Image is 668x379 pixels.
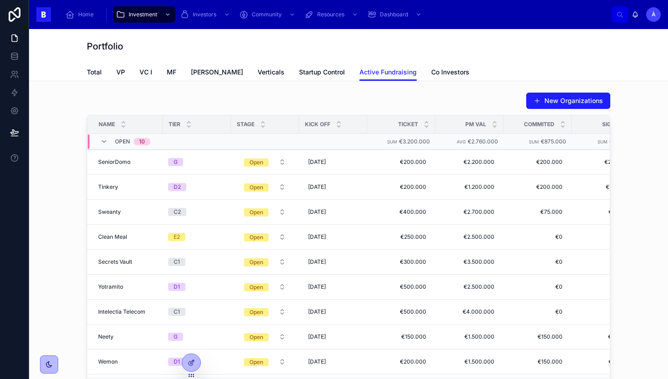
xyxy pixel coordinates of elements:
[308,283,326,290] span: [DATE]
[236,228,294,246] a: Select Button
[577,354,634,369] a: €75.000
[98,183,157,191] a: Tinkery
[359,68,417,77] span: Active Fundraising
[509,205,566,219] a: €75.000
[513,358,563,365] span: €150.000
[237,304,293,320] button: Select Button
[36,7,51,22] img: App logo
[98,333,114,340] span: Neety
[581,358,631,365] span: €75.000
[299,68,345,77] span: Startup Control
[441,205,498,219] a: €2.700.000
[308,158,326,166] span: [DATE]
[258,64,284,82] a: Verticals
[304,255,362,269] a: [DATE]
[174,283,180,291] div: D1
[87,68,102,77] span: Total
[524,121,554,128] span: Commited
[441,305,498,319] a: €4.000.000
[444,158,494,166] span: €2.200.000
[465,121,486,128] span: PM Val
[98,208,157,216] a: Sweanty
[304,205,362,219] a: [DATE]
[174,183,181,191] div: D2
[237,329,293,345] button: Select Button
[441,180,498,194] a: €1.200.000
[373,280,430,294] a: €500.000
[174,358,180,366] div: D1
[249,308,263,316] div: Open
[63,6,100,23] a: Home
[191,68,243,77] span: [PERSON_NAME]
[87,40,123,53] h1: Portfolio
[98,283,157,290] a: Yotramito
[304,230,362,244] a: [DATE]
[398,121,418,128] span: Ticket
[236,253,294,271] a: Select Button
[99,121,115,128] span: Name
[598,139,608,144] small: Sum
[509,330,566,344] a: €150.000
[129,11,157,18] span: Investment
[116,68,125,77] span: VP
[581,208,631,216] span: €25.000
[577,330,634,344] a: €90.000
[444,208,494,216] span: €2.700.000
[168,158,225,166] a: G
[249,358,263,366] div: Open
[441,155,498,169] a: €2.200.000
[541,138,566,145] span: €875.000
[376,233,426,241] span: €250.000
[444,308,494,315] span: €4.000.000
[441,330,498,344] a: €1.500.000
[115,138,130,145] span: Open
[444,283,494,290] span: €2.500.000
[373,354,430,369] a: €200.000
[98,308,145,315] span: Intelectia Telecom
[509,180,566,194] a: €200.000
[174,308,180,316] div: C1
[116,64,125,82] a: VP
[168,308,225,316] a: C1
[444,183,494,191] span: €1.200.000
[236,203,294,221] a: Select Button
[376,158,426,166] span: €200.000
[249,233,263,241] div: Open
[304,280,362,294] a: [DATE]
[140,68,152,77] span: VC I
[376,208,426,216] span: €400.000
[376,333,426,340] span: €150.000
[468,138,498,145] span: €2.760.000
[98,258,157,266] a: Secrets Vault
[609,138,634,145] span: €610.000
[140,64,152,82] a: VC I
[168,208,225,216] a: C2
[174,233,180,241] div: E2
[431,64,469,82] a: Co Investors
[373,305,430,319] a: €500.000
[249,183,263,192] div: Open
[249,333,263,341] div: Open
[308,308,326,315] span: [DATE]
[581,158,631,166] span: €200.000
[373,255,430,269] a: €300.000
[168,258,225,266] a: C1
[308,358,326,365] span: [DATE]
[193,11,216,18] span: Investors
[302,6,363,23] a: Resources
[652,11,656,18] span: À
[359,64,417,81] a: Active Fundraising
[444,233,494,241] span: €2.500.000
[387,139,397,144] small: Sum
[304,354,362,369] a: [DATE]
[526,93,610,109] button: New Organizations
[376,358,426,365] span: €200.000
[236,278,294,295] a: Select Button
[299,64,345,82] a: Startup Control
[98,358,157,365] a: Wemon
[513,283,563,290] span: €0
[139,138,145,145] div: 10
[191,64,243,82] a: [PERSON_NAME]
[236,303,294,320] a: Select Button
[577,280,634,294] a: €0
